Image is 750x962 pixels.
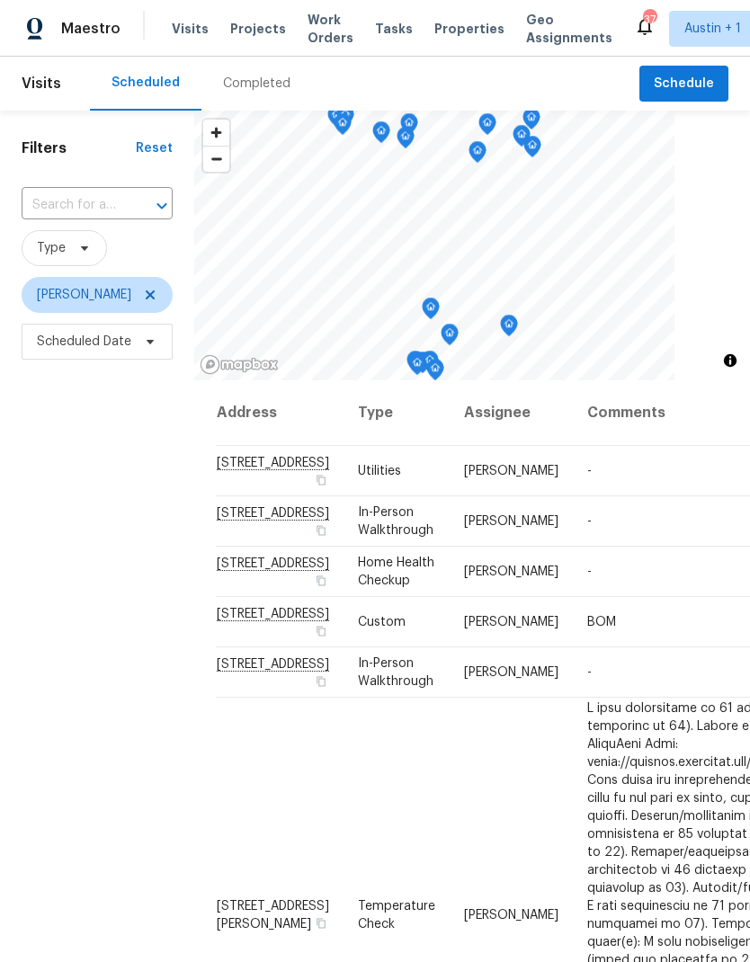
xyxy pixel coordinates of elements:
[426,359,444,387] div: Map marker
[313,623,329,639] button: Copy Address
[422,298,440,325] div: Map marker
[313,522,329,539] button: Copy Address
[216,380,344,446] th: Address
[358,506,433,537] span: In-Person Walkthrough
[22,64,61,103] span: Visits
[194,111,674,380] canvas: Map
[217,899,329,930] span: [STREET_ADDRESS][PERSON_NAME]
[172,20,209,38] span: Visits
[313,914,329,931] button: Copy Address
[200,354,279,375] a: Mapbox homepage
[587,465,592,477] span: -
[327,105,345,133] div: Map marker
[469,141,487,169] div: Map marker
[61,20,121,38] span: Maestro
[464,465,558,477] span: [PERSON_NAME]
[149,193,174,218] button: Open
[334,113,352,141] div: Map marker
[112,74,180,92] div: Scheduled
[344,380,450,446] th: Type
[37,286,131,304] span: [PERSON_NAME]
[37,333,131,351] span: Scheduled Date
[522,108,540,136] div: Map marker
[37,239,66,257] span: Type
[358,557,434,587] span: Home Health Checkup
[313,573,329,589] button: Copy Address
[313,472,329,488] button: Copy Address
[587,566,592,578] span: -
[400,113,418,141] div: Map marker
[375,22,413,35] span: Tasks
[203,146,229,172] button: Zoom out
[654,73,714,95] span: Schedule
[464,666,558,679] span: [PERSON_NAME]
[478,113,496,141] div: Map marker
[203,147,229,172] span: Zoom out
[725,351,736,370] span: Toggle attribution
[203,120,229,146] button: Zoom in
[513,125,531,153] div: Map marker
[313,673,329,690] button: Copy Address
[526,11,612,47] span: Geo Assignments
[136,139,173,157] div: Reset
[464,566,558,578] span: [PERSON_NAME]
[421,351,439,379] div: Map marker
[441,324,459,352] div: Map marker
[358,616,406,628] span: Custom
[464,515,558,528] span: [PERSON_NAME]
[587,616,616,628] span: BOM
[587,666,592,679] span: -
[223,75,290,93] div: Completed
[22,192,122,219] input: Search for an address...
[358,465,401,477] span: Utilities
[308,11,353,47] span: Work Orders
[464,616,558,628] span: [PERSON_NAME]
[358,899,435,930] span: Temperature Check
[643,11,656,29] div: 37
[587,515,592,528] span: -
[358,657,433,688] span: In-Person Walkthrough
[639,66,728,102] button: Schedule
[464,908,558,921] span: [PERSON_NAME]
[450,380,573,446] th: Assignee
[500,315,518,343] div: Map marker
[434,20,504,38] span: Properties
[372,121,390,149] div: Map marker
[523,136,541,164] div: Map marker
[719,350,741,371] button: Toggle attribution
[230,20,286,38] span: Projects
[684,20,741,38] span: Austin + 1
[22,139,136,157] h1: Filters
[408,353,426,381] div: Map marker
[397,127,415,155] div: Map marker
[406,351,424,379] div: Map marker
